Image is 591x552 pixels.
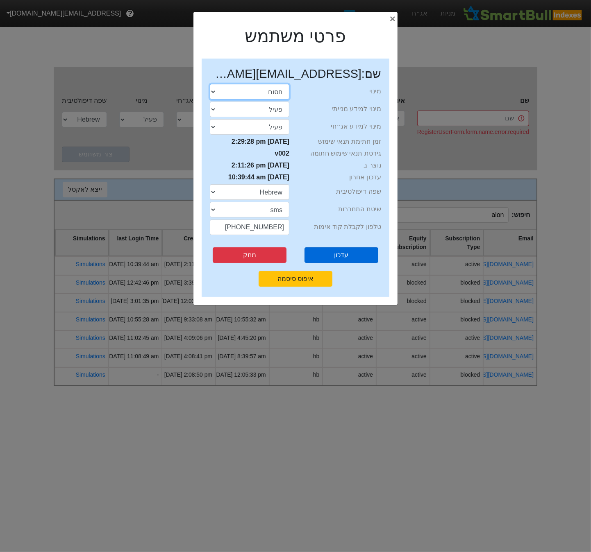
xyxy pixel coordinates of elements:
[302,137,381,147] div: זמן חתימת תנאי שימוש
[210,219,289,235] input: מספר טלפון
[305,247,378,263] button: עדכון
[302,122,381,131] div: מינוי למידע אג״חי
[232,138,289,145] span: [DATE] 2:29:28 pm
[232,162,289,169] span: [DATE] 2:11:26 pm
[213,247,286,263] button: מחק
[302,204,381,214] div: שיטת התחברות
[302,149,381,158] div: גירסת תנאי שימוש חתומה
[302,172,381,182] div: עדכון אחרון
[302,222,381,232] div: טלפון לקבלת קוד אימות
[210,67,381,81] h2: שם : [EMAIL_ADDRESS][DOMAIN_NAME]
[259,271,332,287] button: איפוס סיסמה
[275,150,289,157] span: v002
[228,174,289,181] span: [DATE] 10:39:44 am
[193,26,398,47] h1: פרטי משתמש
[302,187,381,197] div: שפה דיפולטיבית
[390,13,396,24] span: ×
[302,104,381,114] div: מינוי למידע מנייתי
[302,86,381,96] div: מינוי
[302,161,381,170] div: נוצר ב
